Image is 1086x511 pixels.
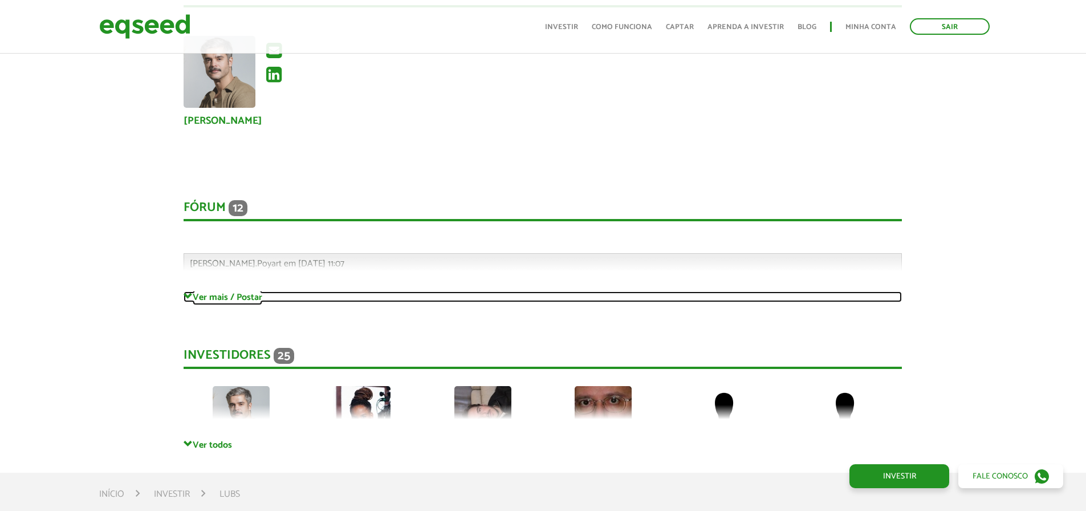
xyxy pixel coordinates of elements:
li: Lubs [219,486,240,502]
img: EqSeed [99,11,190,42]
a: [PERSON_NAME] [184,116,262,126]
img: picture-90970-1668946421.jpg [333,386,391,443]
a: Aprenda a investir [707,23,784,31]
span: 12 [229,200,247,216]
a: Sair [910,18,990,35]
a: Investir [154,490,190,499]
div: Fórum [184,200,902,221]
a: Blog [798,23,816,31]
img: picture-123564-1758224931.png [213,386,270,443]
img: default-user.png [816,386,873,443]
a: Captar [666,23,694,31]
a: Ver todos [184,439,902,450]
span: [PERSON_NAME].Poyart em [DATE] 11:07 [190,256,344,271]
img: Foto de Gentil Nascimento [184,36,255,108]
a: Início [99,490,124,499]
a: Investir [545,23,578,31]
a: Fale conosco [958,464,1063,488]
a: Ver perfil do usuário. [184,36,255,108]
a: Como funciona [592,23,652,31]
img: picture-39754-1478397420.jpg [575,386,632,443]
a: Ver mais / Postar [184,291,902,302]
a: Investir [849,464,949,488]
div: Investidores [184,348,902,369]
a: Minha conta [845,23,896,31]
img: default-user.png [695,386,753,443]
span: 25 [274,348,294,364]
img: picture-127619-1750805258.jpg [454,386,511,443]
